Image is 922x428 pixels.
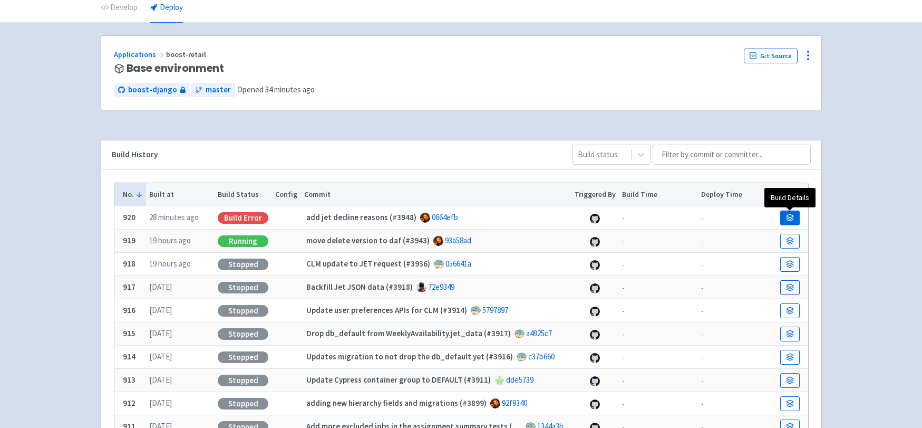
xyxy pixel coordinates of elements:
span: boost-retail [166,50,208,59]
div: - [622,350,694,364]
div: - [622,373,694,387]
b: 916 [123,305,135,315]
time: 34 minutes ago [265,84,315,94]
a: boost-django [114,83,190,97]
a: 0664efb [432,212,458,222]
b: 919 [123,235,135,245]
div: - [701,211,773,225]
div: - [701,257,773,271]
div: - [701,280,773,294]
div: - [622,396,694,411]
strong: Drop db_default from WeeklyAvailability.jet_data (#3917) [306,328,511,338]
div: - [622,280,694,294]
th: Build Status [215,183,272,206]
a: Build Details [780,373,799,388]
time: 19 hours ago [149,235,191,245]
b: 915 [123,328,135,338]
b: 918 [123,259,135,269]
th: Deploy Time [698,183,777,206]
div: - [701,327,773,341]
a: 93a58ad [445,235,471,245]
div: - [701,303,773,318]
div: Stopped [218,398,268,410]
a: 92f9340 [502,398,527,408]
a: a4925c7 [526,328,552,338]
strong: adding new hierarchy fields and migrations (#3899) [306,398,487,408]
th: Config [272,183,301,206]
div: - [701,373,773,387]
strong: CLM update to JET request (#3936) [306,259,430,269]
a: Build Details [780,234,799,249]
div: - [622,257,694,271]
div: Stopped [218,259,268,270]
a: Build Details [780,303,799,318]
a: Build Details [780,350,799,365]
time: [DATE] [149,398,172,408]
a: 72e9349 [428,282,454,292]
a: Applications [114,50,166,59]
a: Build Details [780,396,799,411]
time: 19 hours ago [149,259,191,269]
a: Git Source [744,49,798,63]
strong: Backfill Jet JSON data (#3918) [306,282,413,292]
a: Build Details [780,280,799,295]
th: Built at [146,183,215,206]
div: - [622,211,694,225]
div: - [701,234,773,248]
b: 920 [123,212,135,222]
a: 056641a [445,259,471,269]
div: Build Error [218,212,268,224]
a: 5797897 [482,305,508,315]
span: Opened [237,84,315,94]
strong: Update Cypress container group to DEFAULT (#3911) [306,375,491,385]
div: Running [218,235,268,247]
strong: Updates migration to not drop the db_default yet (#3916) [306,351,513,362]
a: Build Details [780,211,799,225]
time: 28 minutes ago [149,212,199,222]
div: - [622,234,694,248]
button: No. [123,189,143,200]
span: boost-django [128,84,177,96]
th: Commit [300,183,571,206]
a: c37b660 [528,351,555,362]
div: Build History [112,149,555,161]
span: master [206,84,231,96]
time: [DATE] [149,282,172,292]
b: 917 [123,282,135,292]
strong: add jet decline reasons (#3948) [306,212,416,222]
time: [DATE] [149,328,172,338]
div: - [701,350,773,364]
a: Build Details [780,327,799,341]
a: master [191,83,235,97]
a: dde5739 [506,375,533,385]
div: - [622,303,694,318]
div: Stopped [218,282,268,293]
th: Triggered By [571,183,619,206]
time: [DATE] [149,375,172,385]
div: Stopped [218,305,268,317]
div: - [701,396,773,411]
th: Build Time [619,183,698,206]
div: Stopped [218,351,268,363]
b: 913 [123,375,135,385]
span: Base environment [127,62,225,74]
time: [DATE] [149,305,172,315]
a: Build Details [780,257,799,272]
time: [DATE] [149,351,172,362]
div: - [622,327,694,341]
div: Stopped [218,328,268,340]
b: 912 [123,398,135,408]
div: Stopped [218,375,268,386]
strong: move delete version to daf (#3943) [306,235,430,245]
strong: Update user preferences APIs for CLM (#3914) [306,305,467,315]
input: Filter by commit or committer... [653,145,811,165]
b: 914 [123,351,135,362]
